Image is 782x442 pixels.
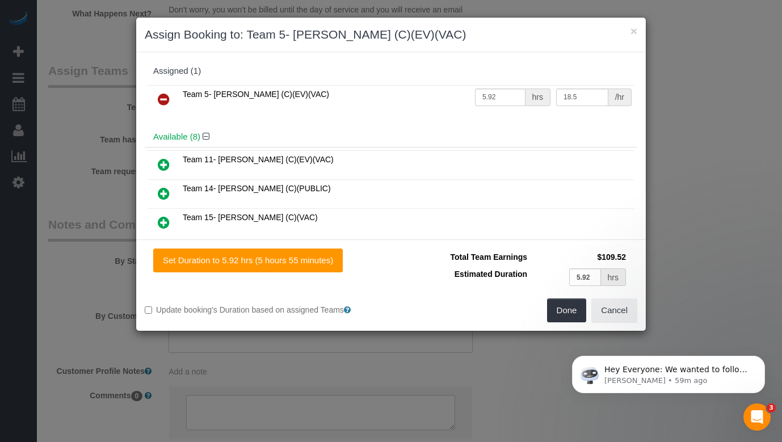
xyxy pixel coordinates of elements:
span: Team 15- [PERSON_NAME] (C)(VAC) [183,213,318,222]
button: Set Duration to 5.92 hrs (5 hours 55 minutes) [153,249,343,272]
div: /hr [608,89,632,106]
span: Hey Everyone: We wanted to follow up and let you know we have been closely monitoring the account... [49,33,194,155]
h4: Available (8) [153,132,629,142]
span: Team 11- [PERSON_NAME] (C)(EV)(VAC) [183,155,334,164]
p: Message from Ellie, sent 59m ago [49,44,196,54]
div: hrs [525,89,550,106]
td: Total Team Earnings [400,249,530,266]
span: Estimated Duration [455,270,527,279]
span: Team 14- [PERSON_NAME] (C)(PUBLIC) [183,184,331,193]
button: Cancel [591,298,637,322]
td: $109.52 [530,249,629,266]
div: Assigned (1) [153,66,629,76]
button: Done [547,298,587,322]
div: hrs [601,268,626,286]
button: × [630,25,637,37]
h3: Assign Booking to: Team 5- [PERSON_NAME] (C)(EV)(VAC) [145,26,637,43]
span: Team 5- [PERSON_NAME] (C)(EV)(VAC) [183,90,329,99]
iframe: Intercom live chat [743,403,771,431]
iframe: Intercom notifications message [555,332,782,411]
input: Update booking's Duration based on assigned Teams [145,306,152,314]
label: Update booking's Duration based on assigned Teams [145,304,382,315]
span: 3 [767,403,776,412]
